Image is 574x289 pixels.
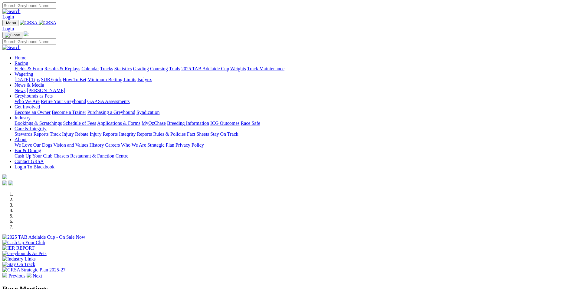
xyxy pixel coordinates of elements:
[15,66,43,71] a: Fields & Form
[53,142,88,148] a: Vision and Values
[97,121,140,126] a: Applications & Forms
[15,126,47,131] a: Care & Integrity
[15,115,31,120] a: Industry
[105,142,120,148] a: Careers
[2,262,35,267] img: Stay On Track
[41,99,86,104] a: Retire Your Greyhound
[15,148,41,153] a: Bar & Dining
[15,110,51,115] a: Become an Owner
[2,2,56,9] input: Search
[15,104,40,109] a: Get Involved
[2,273,27,278] a: Previous
[2,45,21,50] img: Search
[2,251,47,256] img: Greyhounds As Pets
[63,77,87,82] a: How To Bet
[2,26,14,31] a: Login
[81,66,99,71] a: Calendar
[15,77,40,82] a: [DATE] Tips
[87,110,135,115] a: Purchasing a Greyhound
[27,88,65,93] a: [PERSON_NAME]
[137,77,152,82] a: Isolynx
[87,77,136,82] a: Minimum Betting Limits
[2,9,21,14] img: Search
[2,267,65,273] img: GRSA Strategic Plan 2025-27
[41,77,61,82] a: SUREpick
[147,142,174,148] a: Strategic Plan
[100,66,113,71] a: Tracks
[247,66,284,71] a: Track Maintenance
[15,121,572,126] div: Industry
[15,93,53,98] a: Greyhounds as Pets
[15,153,52,158] a: Cash Up Your Club
[142,121,166,126] a: MyOzChase
[15,71,33,77] a: Wagering
[63,121,96,126] a: Schedule of Fees
[2,256,36,262] img: Industry Links
[15,88,572,93] div: News & Media
[2,20,18,26] button: Toggle navigation
[50,131,88,137] a: Track Injury Rebate
[54,153,128,158] a: Chasers Restaurant & Function Centre
[5,33,20,38] img: Close
[33,273,42,278] span: Next
[2,245,34,251] img: IER REPORT
[230,66,246,71] a: Weights
[15,131,48,137] a: Stewards Reports
[15,99,40,104] a: Who We Are
[8,273,25,278] span: Previous
[15,131,572,137] div: Care & Integrity
[15,164,54,169] a: Login To Blackbook
[15,137,27,142] a: About
[2,174,7,179] img: logo-grsa-white.png
[187,131,209,137] a: Fact Sheets
[181,66,229,71] a: 2025 TAB Adelaide Cup
[119,131,152,137] a: Integrity Reports
[2,181,7,185] img: facebook.svg
[89,142,104,148] a: History
[2,273,7,277] img: chevron-left-pager-white.svg
[2,234,85,240] img: 2025 TAB Adelaide Cup - On Sale Now
[15,66,572,71] div: Racing
[167,121,209,126] a: Breeding Information
[20,20,38,25] img: GRSA
[27,273,31,277] img: chevron-right-pager-white.svg
[15,99,572,104] div: Greyhounds as Pets
[15,77,572,82] div: Wagering
[27,273,42,278] a: Next
[39,20,57,25] img: GRSA
[153,131,186,137] a: Rules & Policies
[15,88,25,93] a: News
[15,121,62,126] a: Bookings & Scratchings
[136,110,159,115] a: Syndication
[15,110,572,115] div: Get Involved
[15,142,572,148] div: About
[133,66,149,71] a: Grading
[15,82,44,88] a: News & Media
[90,131,118,137] a: Injury Reports
[2,38,56,45] input: Search
[15,153,572,159] div: Bar & Dining
[2,32,22,38] button: Toggle navigation
[8,181,13,185] img: twitter.svg
[15,159,44,164] a: Contact GRSA
[150,66,168,71] a: Coursing
[44,66,80,71] a: Results & Replays
[52,110,86,115] a: Become a Trainer
[6,21,16,25] span: Menu
[121,142,146,148] a: Who We Are
[24,32,28,36] img: logo-grsa-white.png
[2,240,45,245] img: Cash Up Your Club
[210,131,238,137] a: Stay On Track
[175,142,204,148] a: Privacy Policy
[15,61,28,66] a: Racing
[114,66,132,71] a: Statistics
[15,142,52,148] a: We Love Our Dogs
[210,121,239,126] a: ICG Outcomes
[15,55,26,60] a: Home
[87,99,130,104] a: GAP SA Assessments
[169,66,180,71] a: Trials
[2,14,14,19] a: Login
[241,121,260,126] a: Race Safe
